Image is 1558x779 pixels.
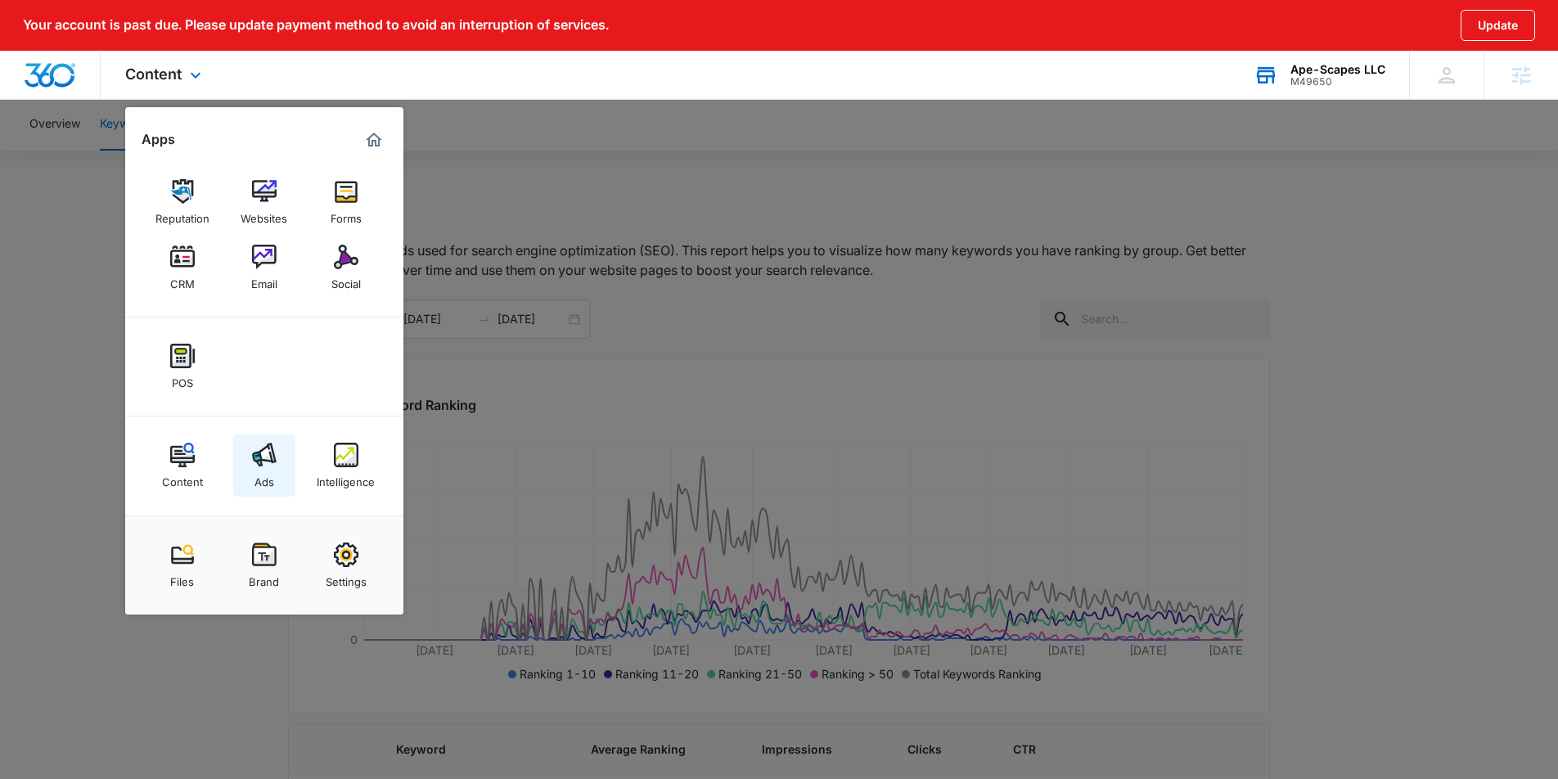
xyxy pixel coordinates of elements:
a: Marketing 360® Dashboard [361,127,387,153]
a: Social [315,236,377,299]
div: Email [251,269,277,290]
div: Websites [241,204,287,225]
div: Forms [331,204,362,225]
a: Websites [233,171,295,233]
a: Brand [233,534,295,597]
div: account id [1290,76,1385,88]
a: POS [151,335,214,398]
div: Settings [326,567,367,588]
a: Settings [315,534,377,597]
div: account name [1290,63,1385,76]
div: Ads [254,467,274,489]
div: CRM [170,269,195,290]
a: Reputation [151,171,214,233]
div: POS [172,368,193,389]
div: Files [170,567,194,588]
a: Forms [315,171,377,233]
div: Content [162,467,203,489]
a: Files [151,534,214,597]
div: Content [101,51,230,99]
a: CRM [151,236,214,299]
div: Brand [249,567,279,588]
span: Content [125,65,182,83]
a: Content [151,435,214,497]
p: Your account is past due. Please update payment method to avoid an interruption of services. [23,17,609,33]
div: Intelligence [317,467,375,489]
h2: Apps [142,132,175,147]
div: Social [331,269,361,290]
a: Email [233,236,295,299]
button: Update [1461,10,1535,41]
a: Intelligence [315,435,377,497]
a: Ads [233,435,295,497]
div: Reputation [155,204,209,225]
